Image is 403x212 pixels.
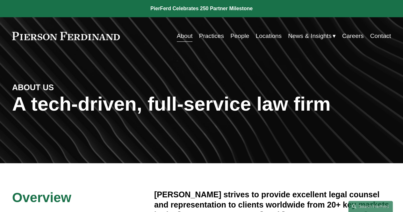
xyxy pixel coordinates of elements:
a: folder dropdown [288,30,335,42]
a: Locations [255,30,281,42]
h1: A tech-driven, full-service law firm [12,93,391,115]
a: About [177,30,193,42]
a: Search this site [348,201,393,212]
a: People [230,30,249,42]
strong: ABOUT US [12,83,54,92]
a: Contact [370,30,391,42]
span: News & Insights [288,31,331,41]
a: Practices [199,30,224,42]
span: Overview [12,190,71,205]
a: Careers [342,30,364,42]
